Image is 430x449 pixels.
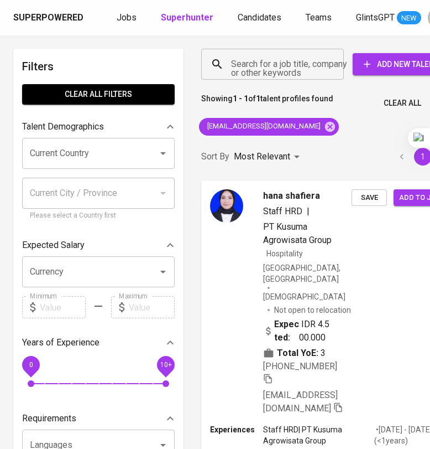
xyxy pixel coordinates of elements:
span: Save [357,192,381,204]
div: Most Relevant [234,147,303,167]
p: Please select a Country first [30,210,167,221]
p: Sort By [201,150,229,163]
b: 1 - 1 [233,94,248,103]
div: Years of Experience [22,332,175,354]
div: IDR 4.500.000 [263,318,334,344]
input: Value [129,296,175,318]
a: Jobs [117,11,139,25]
span: Teams [306,12,332,23]
p: Requirements [22,412,76,425]
img: 406184014b7677a3f09bc92bb4c418f5.jpg [210,189,243,223]
span: Jobs [117,12,137,23]
span: 3 [321,347,326,360]
span: | [307,205,310,218]
div: Talent Demographics [22,116,175,138]
p: Talent Demographics [22,120,104,133]
button: Save [352,189,387,207]
div: [EMAIL_ADDRESS][DOMAIN_NAME] [199,118,339,136]
span: hana shafiera [263,189,320,203]
button: Open [155,146,171,161]
a: Superhunter [161,11,216,25]
a: GlintsGPT NEW [356,11,421,25]
button: Clear All [379,93,426,113]
a: Teams [306,11,334,25]
button: Open [155,264,171,280]
span: 10+ [160,361,171,369]
a: Candidates [238,11,284,25]
span: 0 [29,361,33,369]
span: NEW [397,13,421,24]
span: Staff HRD [263,206,302,216]
span: [EMAIL_ADDRESS][DOMAIN_NAME] [263,390,338,414]
span: Clear All [384,96,421,110]
p: Most Relevant [234,150,290,163]
span: [EMAIL_ADDRESS][DOMAIN_NAME] [199,121,327,132]
b: Total YoE: [277,347,318,360]
span: [PHONE_NUMBER] [263,361,337,371]
b: 1 [256,94,260,103]
p: Experiences [210,424,263,435]
div: [GEOGRAPHIC_DATA], [GEOGRAPHIC_DATA] [263,262,352,285]
div: Superpowered [13,12,83,24]
span: GlintsGPT [356,12,395,23]
a: Superpowered [13,12,86,24]
div: Requirements [22,407,175,430]
p: Showing of talent profiles found [201,93,333,113]
span: Hospitality [266,249,303,258]
p: Expected Salary [22,239,85,252]
button: Clear All filters [22,84,175,105]
span: PT Kusuma Agrowisata Group [263,221,332,245]
span: Clear All filters [31,87,166,101]
p: Years of Experience [22,336,99,349]
h6: Filters [22,58,175,75]
input: Value [40,296,86,318]
span: [DEMOGRAPHIC_DATA] [263,291,347,302]
p: Staff HRD | PT Kusuma Agrowisata Group [263,424,374,446]
div: Expected Salary [22,234,175,256]
p: Not open to relocation [274,305,351,316]
span: Candidates [238,12,281,23]
b: Expected: [274,318,299,344]
b: Superhunter [161,12,213,23]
